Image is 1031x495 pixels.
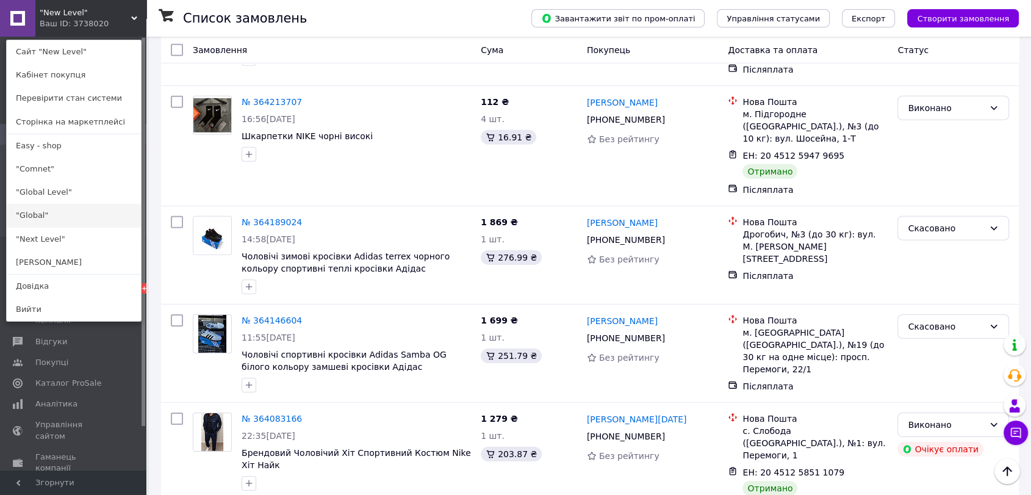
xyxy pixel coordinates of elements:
img: Фото товару [201,413,224,451]
span: 1 869 ₴ [481,217,518,227]
a: "Next Level" [7,228,141,251]
div: Післяплата [742,184,888,196]
div: [PHONE_NUMBER] [584,231,667,248]
a: Перевірити стан системи [7,87,141,110]
div: Післяплата [742,63,888,76]
div: 16.91 ₴ [481,130,536,145]
div: Виконано [908,101,984,115]
a: Брендовий Чоловічий Хіт Спортивний Костюм Nike Хіт Найк [242,448,471,470]
button: Наверх [994,458,1020,484]
div: Післяплата [742,380,888,392]
div: [PHONE_NUMBER] [584,330,667,347]
a: Сайт "New Level" [7,40,141,63]
a: № 364146604 [242,316,302,325]
span: Статус [897,45,929,55]
div: [PHONE_NUMBER] [584,111,667,128]
a: Шкарпетки NIKE чорні високі [242,131,373,141]
img: Фото товару [198,315,227,353]
span: Покупець [587,45,630,55]
span: Створити замовлення [917,14,1009,23]
div: Післяплата [742,270,888,282]
div: Отримано [742,164,797,179]
a: Чоловічі зимові кросівки Adidas terrex чорного кольору спортивні теплі кросівки Адідас 44(27,5см) [242,251,450,286]
button: Управління статусами [717,9,830,27]
img: Фото товару [193,217,231,255]
a: "Global" [7,204,141,227]
div: Скасовано [908,320,984,333]
button: Чат з покупцем [1004,421,1028,445]
span: ЕН: 20 4512 5947 9695 [742,151,844,161]
div: с. Слобода ([GEOGRAPHIC_DATA].), №1: вул. Перемоги, 1 [742,425,888,461]
span: Завантажити звіт по пром-оплаті [541,13,695,24]
div: 203.87 ₴ [481,447,542,461]
div: м. [GEOGRAPHIC_DATA] ([GEOGRAPHIC_DATA].), №19 (до 30 кг на одне місце): просп. Перемоги, 22/1 [742,327,888,375]
span: 11:55[DATE] [242,333,295,342]
span: Cума [481,45,503,55]
span: 4 шт. [481,114,505,124]
span: Замовлення [193,45,247,55]
a: Чоловічі спортивні кросівки Adidas Samba OG білого кольору замшеві кросівки Адідас демісезонні 43... [242,350,447,384]
span: 1 699 ₴ [481,316,518,325]
a: Кабінет покупця [7,63,141,87]
span: Управління статусами [727,14,820,23]
span: 16:56[DATE] [242,114,295,124]
div: м. Підгородне ([GEOGRAPHIC_DATA].), №3 (до 10 кг): вул. Шосейна, 1-Т [742,108,888,145]
div: Нова Пошта [742,314,888,327]
span: Без рейтингу [599,255,659,264]
span: 22:35[DATE] [242,431,295,441]
a: [PERSON_NAME] [587,217,658,229]
a: Фото товару [193,314,232,353]
span: 1 279 ₴ [481,414,518,424]
h1: Список замовлень [183,11,307,26]
span: 14:58[DATE] [242,234,295,244]
span: "New Level" [40,7,131,18]
span: 1 шт. [481,431,505,441]
span: 1 шт. [481,234,505,244]
a: Easy - shop [7,134,141,157]
span: Гаманець компанії [35,452,113,474]
a: "Global Level" [7,181,141,204]
a: [PERSON_NAME] [587,315,658,327]
div: 276.99 ₴ [481,250,542,265]
span: Експорт [852,14,886,23]
a: Фото товару [193,96,232,135]
button: Завантажити звіт по пром-оплаті [531,9,705,27]
div: Нова Пошта [742,216,888,228]
a: [PERSON_NAME] [7,251,141,274]
div: 251.79 ₴ [481,349,542,363]
button: Експорт [842,9,896,27]
span: Управління сайтом [35,419,113,441]
span: 112 ₴ [481,97,509,107]
a: № 364083166 [242,414,302,424]
div: Нова Пошта [742,96,888,108]
div: Скасовано [908,222,984,235]
a: "Comnet" [7,157,141,181]
a: Вийти [7,298,141,321]
a: Сторінка на маркетплейсі [7,110,141,134]
span: Аналітика [35,399,77,410]
button: Створити замовлення [907,9,1019,27]
span: 1 шт. [481,333,505,342]
a: Довідка [7,275,141,298]
a: Фото товару [193,216,232,255]
div: [PHONE_NUMBER] [584,428,667,445]
a: Фото товару [193,413,232,452]
a: № 364189024 [242,217,302,227]
img: Фото товару [193,98,231,132]
span: Без рейтингу [599,451,659,461]
span: Каталог ProSale [35,378,101,389]
div: Нова Пошта [742,413,888,425]
div: Виконано [908,418,984,432]
span: Доставка та оплата [728,45,817,55]
a: № 364213707 [242,97,302,107]
div: Ваш ID: 3738020 [40,18,91,29]
span: Відгуки [35,336,67,347]
div: Дрогобич, №3 (до 30 кг): вул. М. [PERSON_NAME][STREET_ADDRESS] [742,228,888,265]
a: Створити замовлення [895,13,1019,23]
span: ЕН: 20 4512 5851 1079 [742,468,844,477]
span: Без рейтингу [599,353,659,363]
